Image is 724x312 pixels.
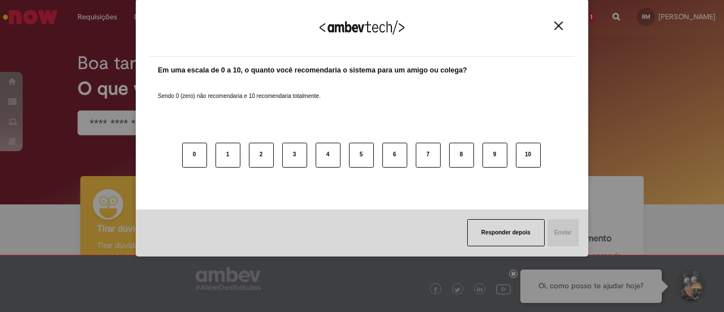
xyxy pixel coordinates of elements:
[216,143,240,168] button: 1
[316,143,341,168] button: 4
[249,143,274,168] button: 2
[551,21,566,31] button: Close
[320,20,404,35] img: Logo Ambevtech
[449,143,474,168] button: 8
[416,143,441,168] button: 7
[467,219,545,246] button: Responder depois
[158,79,321,100] label: Sendo 0 (zero) não recomendaria e 10 recomendaria totalmente.
[554,22,563,30] img: Close
[482,143,507,168] button: 9
[382,143,407,168] button: 6
[516,143,541,168] button: 10
[182,143,207,168] button: 0
[158,65,467,76] label: Em uma escala de 0 a 10, o quanto você recomendaria o sistema para um amigo ou colega?
[282,143,307,168] button: 3
[349,143,374,168] button: 5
